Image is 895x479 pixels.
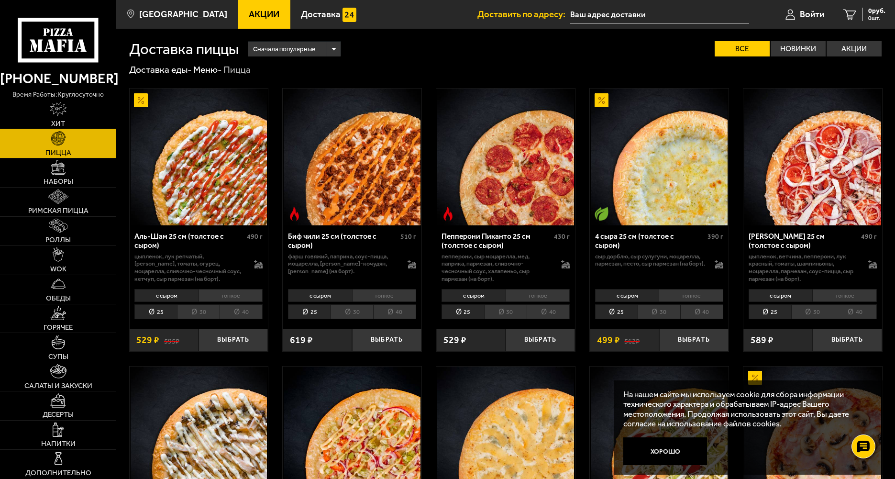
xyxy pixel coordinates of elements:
[749,253,859,282] p: цыпленок, ветчина, пепперони, лук красный, томаты, шампиньоны, моцарелла, пармезан, соус-пицца, с...
[659,289,723,302] li: тонкое
[134,93,148,107] img: Акционный
[134,304,177,319] li: 25
[46,295,71,302] span: Обеды
[284,89,420,225] img: Биф чили 25 см (толстое с сыром)
[45,236,71,244] span: Роллы
[441,207,455,221] img: Острое блюдо
[220,304,263,319] li: 40
[283,89,421,225] a: Острое блюдоБиф чили 25 см (толстое с сыром)
[134,232,244,250] div: Аль-Шам 25 см (толстое с сыром)
[751,335,773,345] span: 589 ₽
[749,304,791,319] li: 25
[288,304,331,319] li: 25
[41,440,76,447] span: Напитки
[527,304,570,319] li: 40
[623,437,707,465] button: Хорошо
[45,149,71,156] span: Пицца
[442,253,552,282] p: пепперони, сыр Моцарелла, мед, паприка, пармезан, сливочно-чесночный соус, халапеньо, сыр пармеза...
[129,42,239,56] h1: Доставка пиццы
[43,411,74,418] span: Десерты
[506,289,570,302] li: тонкое
[223,64,251,76] div: Пицца
[442,304,484,319] li: 25
[442,232,552,250] div: Пепперони Пиканто 25 см (толстое с сыром)
[744,89,881,225] img: Петровская 25 см (толстое с сыром)
[51,120,65,127] span: Хит
[595,253,706,267] p: сыр дорблю, сыр сулугуни, моцарелла, пармезан, песто, сыр пармезан (на борт).
[813,329,882,352] button: Выбрать
[288,232,398,250] div: Биф чили 25 см (толстое с сыром)
[24,382,92,390] span: Салаты и закуски
[791,304,834,319] li: 30
[139,10,227,19] span: [GEOGRAPHIC_DATA]
[253,40,315,58] span: Сначала популярные
[595,207,608,221] img: Вегетарианское блюдо
[25,469,91,477] span: Дополнительно
[506,329,575,352] button: Выбрать
[595,93,608,107] img: Акционный
[484,304,527,319] li: 30
[136,335,159,345] span: 529 ₽
[130,89,268,225] a: АкционныйАль-Шам 25 см (толстое с сыром)
[287,207,301,221] img: Острое блюдо
[624,335,640,345] s: 562 ₽
[590,89,729,225] a: АкционныйВегетарианское блюдо4 сыра 25 см (толстое с сыром)
[436,89,575,225] a: Острое блюдоПепперони Пиканто 25 см (толстое с сыром)
[249,10,279,19] span: Акции
[591,89,728,225] img: 4 сыра 25 см (толстое с сыром)
[868,15,885,21] span: 0 шт.
[28,207,88,214] span: Римская пицца
[331,304,373,319] li: 30
[199,289,263,302] li: тонкое
[352,289,417,302] li: тонкое
[44,324,73,331] span: Горячее
[812,289,877,302] li: тонкое
[748,371,762,385] img: Акционный
[477,10,570,19] span: Доставить по адресу:
[827,41,882,56] label: Акции
[193,64,222,75] a: Меню-
[437,89,574,225] img: Пепперони Пиканто 25 см (толстое с сыром)
[129,64,192,75] a: Доставка еды-
[659,329,729,352] button: Выбрать
[570,6,749,23] input: Ваш адрес доставки
[134,253,245,282] p: цыпленок, лук репчатый, [PERSON_NAME], томаты, огурец, моцарелла, сливочно-чесночный соус, кетчуп...
[352,329,421,352] button: Выбрать
[199,329,268,352] button: Выбрать
[868,8,885,14] span: 0 руб.
[343,8,356,22] img: 15daf4d41897b9f0e9f617042186c801.svg
[290,335,313,345] span: 619 ₽
[623,390,867,428] p: На нашем сайте мы используем cookie для сбора информации технического характера и обрабатываем IP...
[749,232,859,250] div: [PERSON_NAME] 25 см (толстое с сыром)
[134,289,199,302] li: с сыром
[749,289,813,302] li: с сыром
[861,233,877,241] span: 490 г
[743,89,882,225] a: Петровская 25 см (толстое с сыром)
[177,304,220,319] li: 30
[131,89,267,225] img: Аль-Шам 25 см (толстое с сыром)
[50,266,66,273] span: WOK
[715,41,770,56] label: Все
[164,335,179,345] s: 595 ₽
[44,178,73,185] span: Наборы
[301,10,341,19] span: Доставка
[48,353,68,360] span: Супы
[771,41,826,56] label: Новинки
[288,289,352,302] li: с сыром
[597,335,620,345] span: 499 ₽
[373,304,416,319] li: 40
[595,304,638,319] li: 25
[595,289,659,302] li: с сыром
[595,232,705,250] div: 4 сыра 25 см (толстое с сыром)
[247,233,263,241] span: 490 г
[707,233,723,241] span: 390 г
[680,304,723,319] li: 40
[288,253,398,275] p: фарш говяжий, паприка, соус-пицца, моцарелла, [PERSON_NAME]-кочудян, [PERSON_NAME] (на борт).
[443,335,466,345] span: 529 ₽
[834,304,877,319] li: 40
[800,10,824,19] span: Войти
[554,233,570,241] span: 430 г
[400,233,416,241] span: 510 г
[442,289,506,302] li: с сыром
[638,304,680,319] li: 30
